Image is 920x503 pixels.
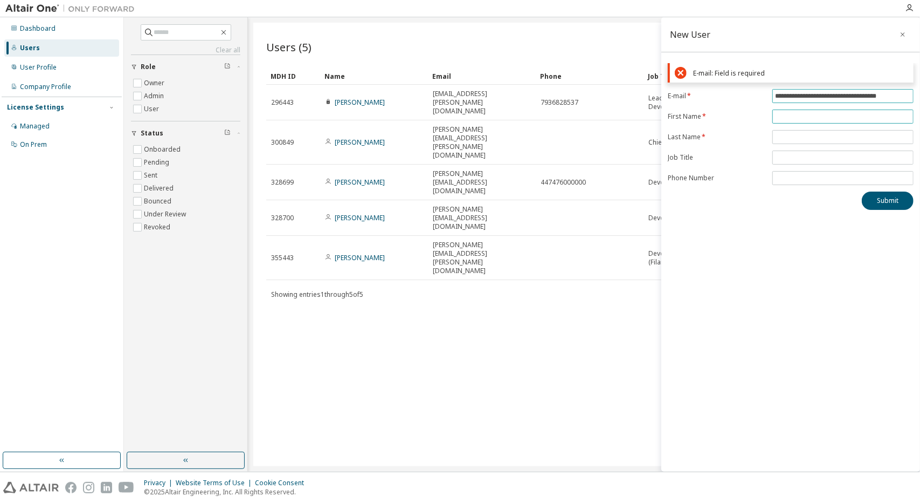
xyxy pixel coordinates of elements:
[668,153,766,162] label: Job Title
[224,129,231,138] span: Clear filter
[20,140,47,149] div: On Prem
[144,182,176,195] label: Delivered
[271,290,363,299] span: Showing entries 1 through 5 of 5
[271,214,294,222] span: 328700
[668,112,766,121] label: First Name
[271,178,294,187] span: 328699
[335,138,385,147] a: [PERSON_NAME]
[20,63,57,72] div: User Profile
[335,213,385,222] a: [PERSON_NAME]
[648,249,746,267] span: Development Engineer (Filament Winding Wizard)
[540,67,639,85] div: Phone
[335,253,385,262] a: [PERSON_NAME]
[648,214,718,222] span: Development Engineer
[101,482,112,493] img: linkedin.svg
[131,121,240,145] button: Status
[271,98,294,107] span: 296443
[271,67,316,85] div: MDH ID
[144,77,167,90] label: Owner
[541,98,578,107] span: 7936828537
[141,63,156,71] span: Role
[668,133,766,141] label: Last Name
[20,44,40,52] div: Users
[5,3,140,14] img: Altair One
[144,103,161,115] label: User
[433,205,531,231] span: [PERSON_NAME][EMAIL_ADDRESS][DOMAIN_NAME]
[255,479,310,487] div: Cookie Consent
[224,63,231,71] span: Clear filter
[144,90,166,103] label: Admin
[131,55,240,79] button: Role
[433,90,531,115] span: [EMAIL_ADDRESS][PERSON_NAME][DOMAIN_NAME]
[144,143,183,156] label: Onboarded
[144,208,188,221] label: Under Review
[20,24,56,33] div: Dashboard
[266,39,312,55] span: Users (5)
[144,221,172,234] label: Revoked
[20,83,71,91] div: Company Profile
[648,94,746,111] span: Lead Engineer - Research and Development
[693,69,909,77] div: E-mail: Field is required
[271,138,294,147] span: 300849
[335,178,385,187] a: [PERSON_NAME]
[176,479,255,487] div: Website Terms of Use
[119,482,134,493] img: youtube.svg
[648,178,718,187] span: Development Engineer
[433,125,531,160] span: [PERSON_NAME][EMAIL_ADDRESS][PERSON_NAME][DOMAIN_NAME]
[541,178,586,187] span: 447476000000
[668,92,766,100] label: E-mail
[3,482,59,493] img: altair_logo.svg
[20,122,50,131] div: Managed
[131,46,240,55] a: Clear all
[144,169,160,182] label: Sent
[432,67,531,85] div: Email
[648,138,714,147] span: Chief Strategy Officer
[862,192,914,210] button: Submit
[433,169,531,195] span: [PERSON_NAME][EMAIL_ADDRESS][DOMAIN_NAME]
[648,67,747,85] div: Job Title
[141,129,163,138] span: Status
[144,156,171,169] label: Pending
[7,103,64,112] div: License Settings
[670,30,710,39] div: New User
[144,479,176,487] div: Privacy
[144,195,174,208] label: Bounced
[83,482,94,493] img: instagram.svg
[65,482,77,493] img: facebook.svg
[668,174,766,182] label: Phone Number
[335,98,385,107] a: [PERSON_NAME]
[144,487,310,497] p: © 2025 Altair Engineering, Inc. All Rights Reserved.
[324,67,424,85] div: Name
[271,254,294,262] span: 355443
[433,241,531,275] span: [PERSON_NAME][EMAIL_ADDRESS][PERSON_NAME][DOMAIN_NAME]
